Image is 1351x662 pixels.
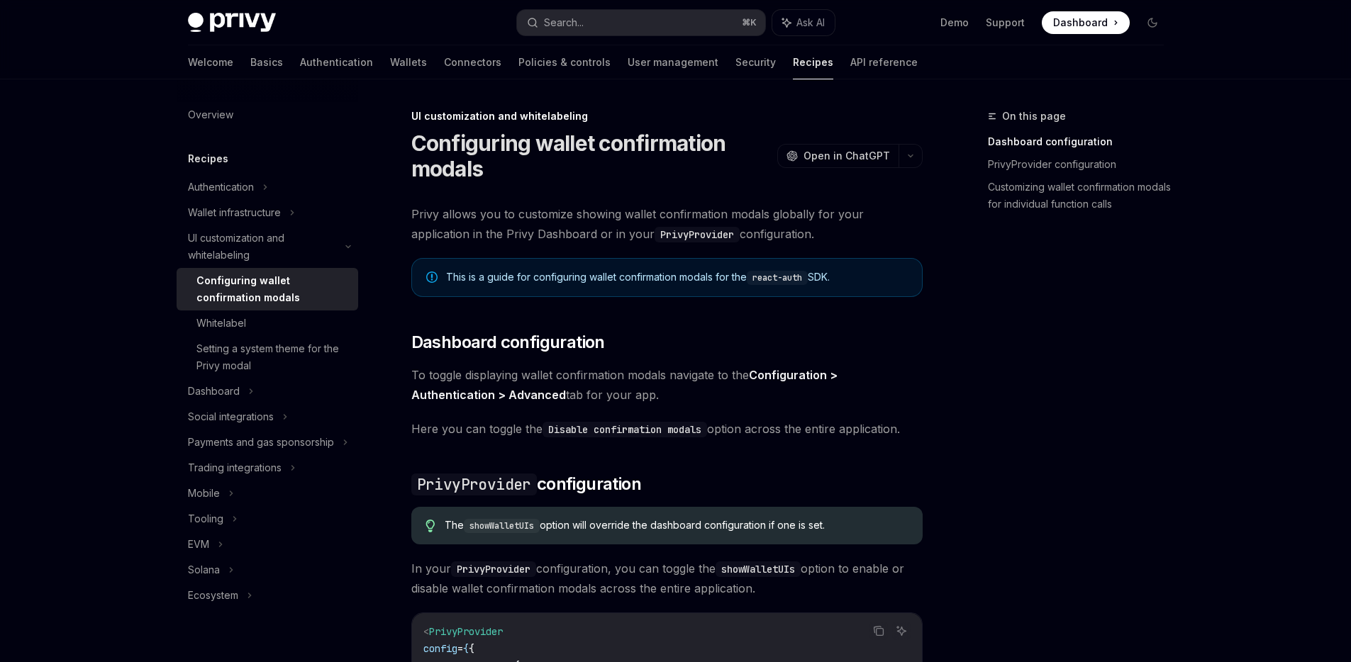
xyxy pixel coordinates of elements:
code: PrivyProvider [411,473,537,495]
a: Setting a system theme for the Privy modal [177,336,358,378]
a: Basics [250,45,283,79]
span: { [469,642,474,655]
a: User management [628,45,718,79]
code: PrivyProvider [451,561,536,577]
div: Whitelabel [196,315,246,332]
a: Configuring wallet confirmation modals [177,268,358,310]
span: Here you can toggle the option across the entire application. [411,419,923,439]
button: Ask AI [772,10,835,35]
h1: Configuring wallet confirmation modals [411,130,772,181]
a: Welcome [188,45,233,79]
span: Dashboard configuration [411,331,605,354]
div: Overview [188,106,233,123]
div: EVM [188,536,209,553]
a: Connectors [444,45,501,79]
div: Wallet infrastructure [188,204,281,221]
a: PrivyProvider configuration [988,153,1175,176]
div: Solana [188,561,220,578]
div: Authentication [188,179,254,196]
div: Trading integrations [188,459,282,476]
div: Mobile [188,485,220,502]
a: Overview [177,102,358,128]
span: config [423,642,457,655]
div: Configuring wallet confirmation modals [196,272,350,306]
a: Security [735,45,776,79]
a: Policies & controls [518,45,611,79]
div: Dashboard [188,383,240,400]
div: UI customization and whitelabeling [411,109,923,123]
button: Toggle dark mode [1141,11,1164,34]
span: < [423,625,429,638]
a: Dashboard configuration [988,130,1175,153]
span: On this page [1002,108,1066,125]
div: Ecosystem [188,587,238,604]
code: showWalletUIs [464,519,540,533]
button: Copy the contents from the code block [869,622,888,640]
div: Setting a system theme for the Privy modal [196,340,350,374]
h5: Recipes [188,150,228,167]
a: Support [986,16,1025,30]
a: Customizing wallet confirmation modals for individual function calls [988,176,1175,215]
span: In your configuration, you can toggle the option to enable or disable wallet confirmation modals ... [411,559,923,598]
span: To toggle displaying wallet confirmation modals navigate to the tab for your app. [411,365,923,405]
svg: Note [426,271,438,283]
span: = [457,642,463,655]
img: dark logo [188,13,276,33]
button: Open in ChatGPT [777,144,899,168]
code: showWalletUIs [716,561,801,577]
a: Whitelabel [177,310,358,336]
button: Ask AI [892,622,911,640]
code: Disable confirmation modals [543,422,707,437]
span: Dashboard [1053,16,1108,30]
div: This is a guide for configuring wallet confirmation modals for the SDK. [446,270,908,285]
a: Recipes [793,45,833,79]
a: Wallets [390,45,427,79]
code: react-auth [747,271,808,285]
svg: Tip [426,520,435,532]
a: API reference [850,45,918,79]
span: ⌘ K [742,17,757,28]
div: UI customization and whitelabeling [188,230,337,264]
div: Search... [544,14,584,31]
a: Demo [940,16,969,30]
button: Search...⌘K [517,10,765,35]
span: { [463,642,469,655]
span: configuration [411,473,641,495]
div: The option will override the dashboard configuration if one is set. [445,518,908,533]
span: PrivyProvider [429,625,503,638]
a: Dashboard [1042,11,1130,34]
a: Authentication [300,45,373,79]
code: PrivyProvider [655,227,740,242]
span: Open in ChatGPT [804,149,890,163]
div: Social integrations [188,408,274,425]
span: Privy allows you to customize showing wallet confirmation modals globally for your application in... [411,204,923,244]
span: Ask AI [796,16,825,30]
div: Payments and gas sponsorship [188,434,334,451]
div: Tooling [188,510,223,527]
